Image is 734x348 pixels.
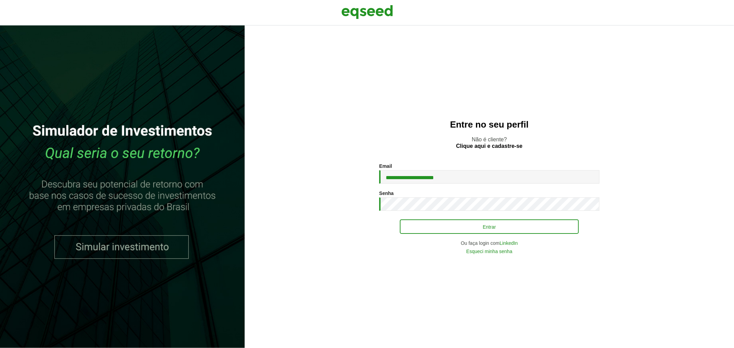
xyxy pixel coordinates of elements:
label: Senha [379,191,394,196]
a: Esqueci minha senha [466,249,512,254]
p: Não é cliente? [258,136,720,149]
div: Ou faça login com [379,241,599,246]
button: Entrar [400,219,579,234]
label: Email [379,164,392,168]
h2: Entre no seu perfil [258,120,720,130]
img: EqSeed Logo [341,3,393,21]
a: Clique aqui e cadastre-se [456,143,523,149]
a: LinkedIn [500,241,518,246]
